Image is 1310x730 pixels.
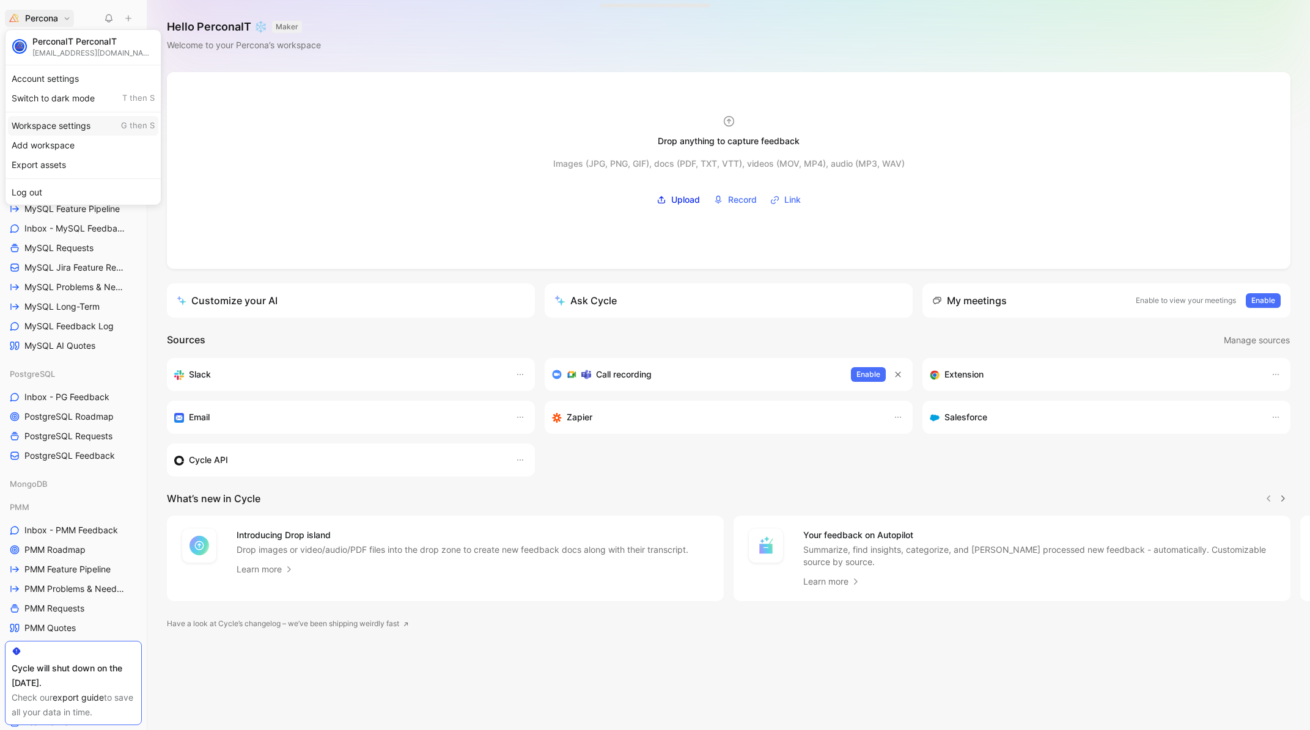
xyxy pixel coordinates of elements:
div: [EMAIL_ADDRESS][DOMAIN_NAME] [32,48,155,57]
span: G then S [121,120,155,131]
div: PerconaIT PerconaIT [32,36,155,47]
div: Switch to dark mode [8,89,158,108]
div: Account settings [8,69,158,89]
div: PerconaPercona [5,29,161,205]
div: Log out [8,183,158,202]
span: T then S [122,93,155,104]
div: Workspace settings [8,116,158,136]
div: Add workspace [8,136,158,155]
div: Export assets [8,155,158,175]
img: avatar [13,40,26,53]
